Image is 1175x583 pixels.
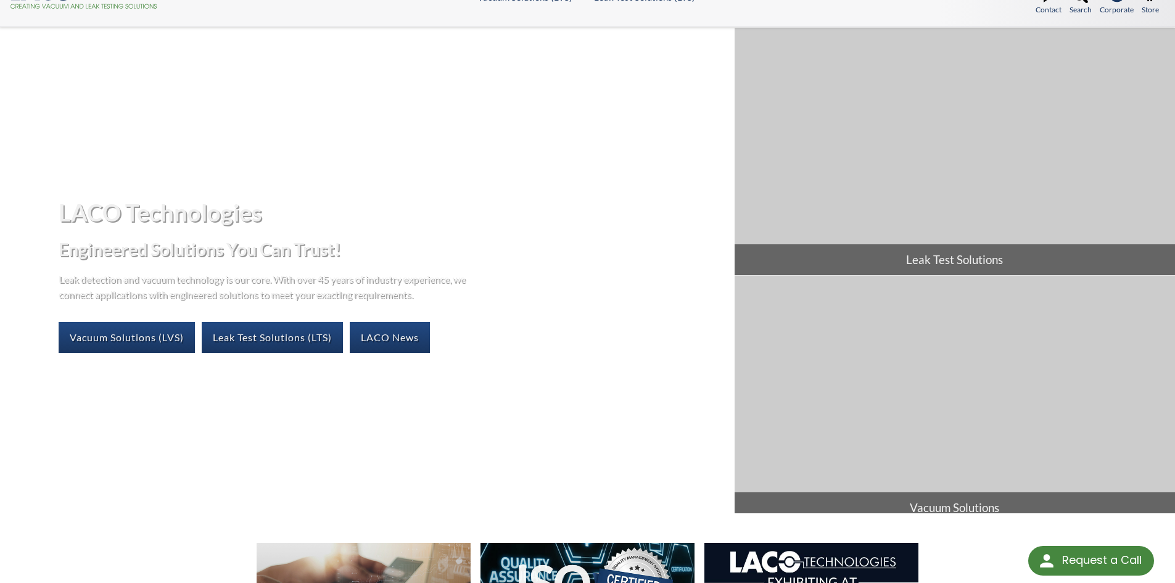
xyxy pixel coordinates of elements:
p: Leak detection and vacuum technology is our core. With over 45 years of industry experience, we c... [59,271,472,302]
a: Leak Test Solutions (LTS) [202,322,343,353]
div: Request a Call [1028,546,1154,576]
div: Request a Call [1062,546,1142,574]
span: Vacuum Solutions [735,492,1175,523]
a: Vacuum Solutions (LVS) [59,322,195,353]
span: Corporate [1100,4,1134,15]
h1: LACO Technologies [59,197,724,228]
a: Leak Test Solutions [735,28,1175,275]
a: LACO News [350,322,430,353]
img: round button [1037,551,1057,571]
a: Vacuum Solutions [735,276,1175,523]
h2: Engineered Solutions You Can Trust! [59,238,724,261]
span: Leak Test Solutions [735,244,1175,275]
